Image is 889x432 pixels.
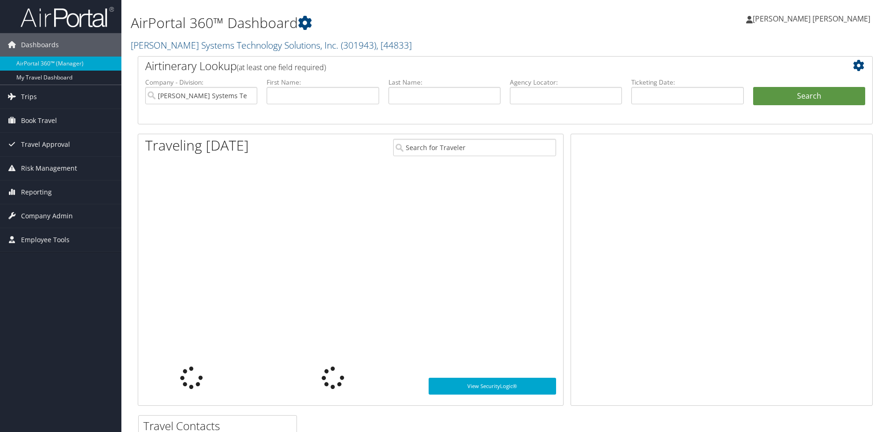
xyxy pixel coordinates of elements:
label: Agency Locator: [510,78,622,87]
span: [PERSON_NAME] [PERSON_NAME] [753,14,870,24]
h1: Traveling [DATE] [145,136,249,155]
span: Trips [21,85,37,108]
a: [PERSON_NAME] Systems Technology Solutions, Inc. [131,39,412,51]
span: Dashboards [21,33,59,57]
span: ( 301943 ) [341,39,376,51]
img: airportal-logo.png [21,6,114,28]
span: (at least one field required) [237,62,326,72]
span: Book Travel [21,109,57,132]
h2: Airtinerary Lookup [145,58,804,74]
span: , [ 44833 ] [376,39,412,51]
label: First Name: [267,78,379,87]
a: [PERSON_NAME] [PERSON_NAME] [746,5,880,33]
span: Company Admin [21,204,73,228]
button: Search [753,87,865,106]
label: Company - Division: [145,78,257,87]
span: Risk Management [21,157,77,180]
label: Last Name: [388,78,501,87]
span: Reporting [21,180,52,204]
label: Ticketing Date: [631,78,743,87]
span: Employee Tools [21,228,70,252]
h1: AirPortal 360™ Dashboard [131,13,630,33]
a: View SecurityLogic® [429,378,556,395]
span: Travel Approval [21,133,70,156]
input: Search for Traveler [393,139,556,156]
